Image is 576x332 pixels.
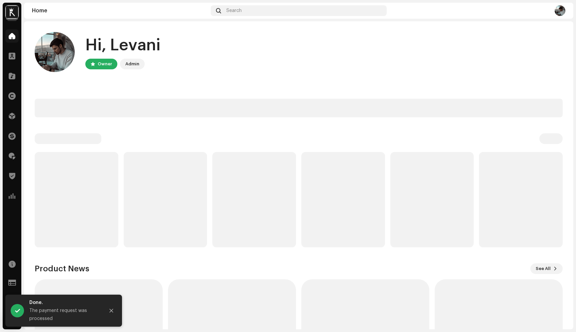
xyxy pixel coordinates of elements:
[555,5,565,16] img: e7e1c77d-7ac2-4e23-a9aa-5e1bb7bb2ada
[35,32,75,72] img: e7e1c77d-7ac2-4e23-a9aa-5e1bb7bb2ada
[98,60,112,68] div: Owner
[29,299,99,307] div: Done.
[32,8,208,13] div: Home
[4,312,20,328] div: Open Intercom Messenger
[530,263,563,274] button: See All
[5,5,19,19] img: e9e70cf3-c49a-424f-98c5-fab0222053be
[226,8,242,13] span: Search
[35,263,89,274] h3: Product News
[85,35,160,56] div: Hi, Levani
[125,60,139,68] div: Admin
[105,304,118,317] button: Close
[29,307,99,323] div: The payment request was processed
[536,262,551,275] span: See All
